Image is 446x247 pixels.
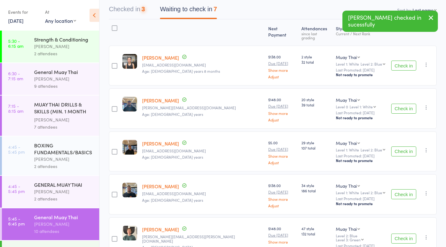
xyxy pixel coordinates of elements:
div: Level 2: Blue [361,62,382,66]
a: [PERSON_NAME] [142,226,179,233]
a: Adjust [268,161,296,165]
div: Not ready to promote [336,158,386,163]
div: Events for [8,7,39,17]
div: Muay Thai [336,226,357,232]
div: BOXING FUNDAMENTALS/BASICS [34,142,94,156]
span: 34 style [301,183,331,188]
div: Level 1: White [350,105,373,109]
div: At [45,7,76,17]
a: [PERSON_NAME] [142,183,179,190]
div: Strength & Conditioning [34,36,94,43]
small: Last Promoted: [DATE] [336,196,386,201]
a: Show more [268,111,296,115]
div: 3 [141,6,145,12]
button: Check in [391,104,416,114]
img: image1749458624.png [122,140,137,155]
small: Due [DATE] [268,233,296,237]
div: Style [333,22,388,43]
div: [PERSON_NAME] [34,220,94,228]
button: Checked in3 [109,2,145,19]
div: Not ready to promote [336,201,386,206]
span: Age: [DEMOGRAPHIC_DATA] years [142,197,203,203]
span: 20 style [301,97,331,102]
span: Age: [DEMOGRAPHIC_DATA] years 8 months [142,68,220,74]
span: 132 total [301,231,331,236]
small: Due [DATE] [268,147,296,151]
a: Show more [268,197,296,201]
div: Not ready to promote [336,115,386,120]
a: 5:30 -6:15 amStrength & Conditioning[PERSON_NAME]2 attendees [2,31,99,62]
time: 5:45 - 6:45 pm [8,216,25,226]
span: 39 total [301,102,331,107]
time: 5:30 - 6:15 am [8,38,23,48]
div: 10 attendees [34,228,94,235]
div: General Muay Thai [34,214,94,220]
div: [PERSON_NAME] [34,116,94,123]
a: 4:45 -5:45 pmGENERAL MUAY THAI[PERSON_NAME]2 attendees [2,176,99,208]
div: [PERSON_NAME] [34,75,94,82]
span: 186 total [301,188,331,193]
time: 7:15 - 8:15 am [8,103,23,113]
button: Check in [391,146,416,156]
div: Muay Thai [336,97,357,103]
small: Due [DATE] [268,190,296,194]
div: Any location [45,17,76,24]
small: rfrancis0796@gmail.com [142,191,263,196]
div: Level 1: White [336,148,386,152]
button: Check in [391,234,416,244]
a: Show more [268,68,296,72]
a: 6:30 -7:15 amGeneral Muay Thai[PERSON_NAME]9 attendees [2,63,99,95]
div: [PERSON_NAME] [34,43,94,50]
button: Waiting to check in7 [160,2,217,19]
div: $138.00 [268,183,296,207]
a: Adjust [268,204,296,208]
button: Check in [391,189,416,199]
a: [PERSON_NAME] [142,54,179,61]
small: haydosbrown@gmail.com [142,63,263,67]
div: General Muay Thai [34,68,94,75]
time: 4:45 - 5:45 pm [8,184,25,194]
div: Level 0 [336,105,386,109]
a: [DATE] [8,17,23,24]
div: since last grading [301,32,331,40]
div: Level 2: Blue [361,190,382,195]
div: [PERSON_NAME] checked in sucessfully [342,11,438,32]
div: $138.00 [268,54,296,79]
span: Age: [DEMOGRAPHIC_DATA] years [142,154,203,160]
span: 47 style [301,226,331,231]
small: Due [DATE] [268,104,296,108]
button: Check in [391,61,416,71]
div: Next Payment [266,22,299,43]
a: [PERSON_NAME] [142,140,179,147]
div: Current / Next Rank [336,32,386,36]
img: image1751969662.png [122,97,137,111]
div: Level 1: White [336,62,386,66]
div: 2 attendees [34,195,94,202]
div: [PERSON_NAME] [34,188,94,195]
div: $148.00 [268,97,296,121]
small: Last Promoted: [DATE] [336,154,386,158]
time: 4:45 - 5:45 pm [8,144,25,154]
div: Not ready to promote [336,72,386,77]
img: image1711409136.png [122,226,137,240]
div: GENERAL MUAY THAI [34,181,94,188]
time: 6:30 - 7:15 am [8,71,23,81]
div: Level 1: White [336,190,386,195]
span: 29 style [301,140,331,145]
span: 107 total [301,145,331,151]
div: 2 attendees [34,50,94,57]
a: Show more [268,154,296,158]
a: 5:45 -6:45 pmGeneral Muay Thai[PERSON_NAME]10 attendees [2,208,99,240]
small: james.johnston@iinet.net.au [142,235,263,244]
div: Last name [413,7,433,13]
small: saul.chase13@gmail.com [142,106,263,110]
div: Muay Thai [336,140,357,146]
div: Atten­dances [299,22,333,43]
div: 7 attendees [34,123,94,131]
small: tredwarika20@gmail.com [142,149,263,153]
small: Last Promoted: [DATE] [336,111,386,115]
div: Level 2: Blue [336,234,386,242]
div: Level 2: Blue [361,148,382,152]
a: Adjust [268,75,296,79]
div: Muay Thai [336,183,357,189]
